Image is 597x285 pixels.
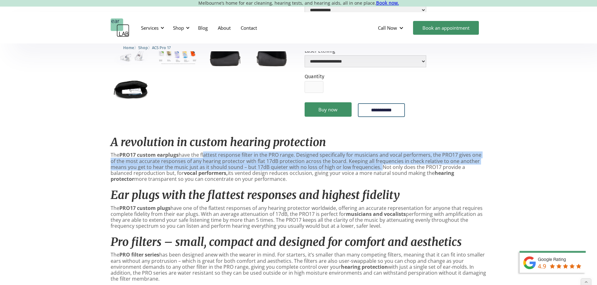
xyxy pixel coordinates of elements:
div: Call Now [373,18,410,37]
a: open lightbox [157,9,199,37]
label: Quantity [305,74,324,79]
strong: hearing protection [341,263,388,270]
a: Buy now [305,102,352,117]
strong: musicians and vocalists [346,211,406,217]
li: 〉 [123,44,138,51]
a: Blog [193,19,213,37]
a: Home [123,44,134,50]
strong: PRO17 custom plugs [119,205,170,211]
a: ACS Pro 17 [152,44,171,50]
a: Shop [138,44,148,50]
div: Shop [169,18,191,37]
a: home [111,18,129,37]
span: Shop [138,45,148,50]
p: The has been designed anew with the wearer in mind. For starters, it’s smaller than many competin... [111,252,487,282]
strong: vocal performers, [184,170,228,176]
p: The have the flattest response filter in the PRO range. Designed specifically for musicians and v... [111,152,487,182]
a: open lightbox [251,41,292,69]
strong: hearing protector [111,170,454,182]
a: Book an appointment [413,21,479,35]
span: ACS Pro 17 [152,45,171,50]
a: open lightbox [111,9,152,36]
li: 〉 [138,44,152,51]
a: open lightbox [111,41,152,69]
a: open lightbox [204,41,246,69]
p: The have one of the flattest responses of any hearing protector worldwide, offering an accurate r... [111,205,487,229]
a: open lightbox [111,74,152,102]
em: Ear plugs with the flattest responses and highest fidelity [111,188,400,202]
a: open lightbox [251,9,292,36]
em: A revolution in custom hearing protection [111,135,326,149]
div: Services [141,25,159,31]
div: Services [137,18,166,37]
div: Shop [173,25,184,31]
strong: PRO filter series [119,251,159,258]
a: Contact [236,19,262,37]
div: Call Now [378,25,397,31]
a: open lightbox [204,9,246,36]
span: Home [123,45,134,50]
em: Pro filters – small, compact and designed for comfort and aesthetics [111,235,462,249]
a: About [213,19,236,37]
strong: PRO17 custom earplugs [119,151,179,158]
